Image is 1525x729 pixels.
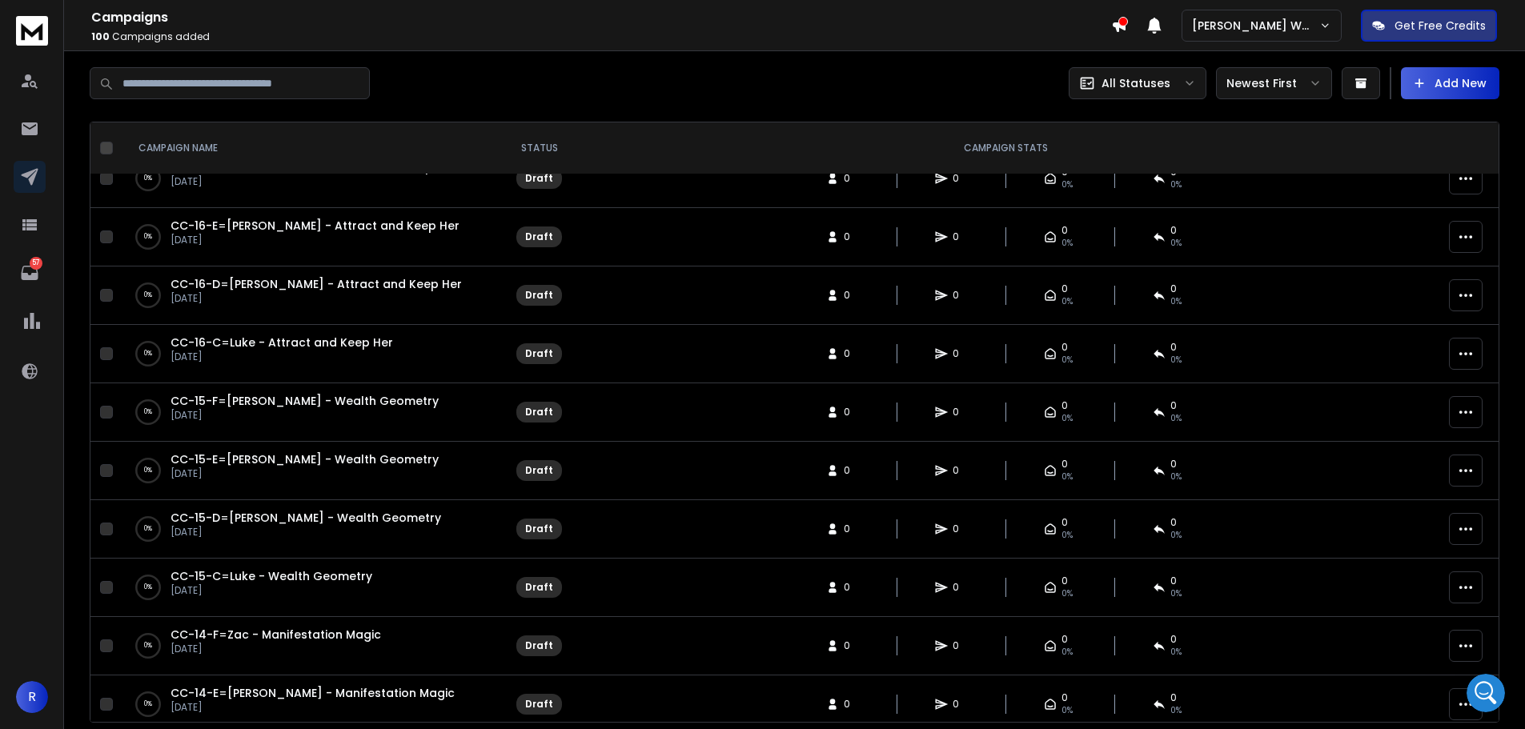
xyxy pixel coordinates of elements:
[1061,354,1073,367] span: 0%
[171,409,439,422] p: [DATE]
[144,287,152,303] p: 0 %
[525,523,553,535] div: Draft
[953,406,969,419] span: 0
[953,523,969,535] span: 0
[171,292,462,305] p: [DATE]
[1061,575,1068,587] span: 0
[171,276,462,292] a: CC-16-D=[PERSON_NAME] - Attract and Keep Her
[119,383,507,442] td: 0%CC-15-F=[PERSON_NAME] - Wealth Geometry[DATE]
[16,16,48,46] img: logo
[16,681,48,713] button: R
[1061,341,1068,354] span: 0
[1061,282,1068,295] span: 0
[844,698,860,711] span: 0
[844,172,860,185] span: 0
[1061,224,1068,237] span: 0
[171,526,441,539] p: [DATE]
[1061,458,1068,471] span: 0
[953,172,969,185] span: 0
[1102,75,1170,91] p: All Statuses
[144,579,152,595] p: 0 %
[119,150,507,208] td: 0%CC-16-F=[PERSON_NAME]- Attract and Keep Her[DATE]
[10,6,41,37] button: go back
[70,348,295,379] div: Can you make this non mandatory please.
[119,325,507,383] td: 0%CC-16-C=Luke - Attract and Keep Her[DATE]
[844,523,860,535] span: 0
[1170,341,1177,354] span: 0
[171,334,393,350] a: CC-16-C=Luke - Attract and Keep Her
[525,289,553,302] div: Draft
[507,122,572,174] th: STATUS
[525,230,553,243] div: Draft
[1061,691,1068,704] span: 0
[1061,633,1068,646] span: 0
[14,491,307,518] textarea: Message…
[171,218,460,234] span: CC-16-E=[PERSON_NAME] - Attract and Keep Her
[171,568,372,584] a: CC-15-C=Luke - Wealth Geometry
[30,257,42,270] p: 57
[1170,529,1182,542] span: 0%
[171,685,455,701] a: CC-14-E=[PERSON_NAME] - Manifestation Magic
[1170,516,1177,529] span: 0
[844,347,860,360] span: 0
[58,153,307,337] div: Ok I just checled the back end of my email servers and all seems to be ok including sending test ...
[1170,237,1182,250] span: 0%
[1061,646,1073,659] span: 0%
[953,464,969,477] span: 0
[1061,704,1073,717] span: 0%
[1395,18,1486,34] p: Get Free Credits
[26,411,250,521] div: Hey [PERSON_NAME], ​ ​Last name isn't mandatory - are you facing an error while leaving it empty?...
[1170,399,1177,412] span: 0
[844,230,860,243] span: 0
[25,524,38,537] button: Emoji picker
[525,347,553,360] div: Draft
[119,442,507,500] td: 0%CC-15-E=[PERSON_NAME] - Wealth Geometry[DATE]
[1170,412,1182,425] span: 0%
[1061,237,1073,250] span: 0%
[171,451,439,467] a: CC-15-E=[PERSON_NAME] - Wealth Geometry
[144,521,152,537] p: 0 %
[119,500,507,559] td: 0%CC-15-D=[PERSON_NAME] - Wealth Geometry[DATE]
[171,234,460,246] p: [DATE]
[1061,471,1073,483] span: 0%
[1361,10,1497,42] button: Get Free Credits
[1170,575,1177,587] span: 0
[171,350,393,363] p: [DATE]
[171,627,381,643] a: CC-14-F=Zac - Manifestation Magic
[844,406,860,419] span: 0
[1170,224,1177,237] span: 0
[144,463,152,479] p: 0 %
[119,122,507,174] th: CAMPAIGN NAME
[144,404,152,420] p: 0 %
[1170,282,1177,295] span: 0
[525,581,553,594] div: Draft
[1170,633,1177,646] span: 0
[119,559,507,617] td: 0%CC-15-C=Luke - Wealth Geometry[DATE]
[119,617,507,675] td: 0%CC-14-F=Zac - Manifestation Magic[DATE]
[953,581,969,594] span: 0
[1170,295,1182,308] span: 0%
[91,8,1111,27] h1: Campaigns
[844,581,860,594] span: 0
[525,698,553,711] div: Draft
[1170,458,1177,471] span: 0
[171,393,439,409] a: CC-15-F=[PERSON_NAME] - Wealth Geometry
[279,6,310,37] button: Home
[171,467,439,480] p: [DATE]
[525,464,553,477] div: Draft
[1216,67,1332,99] button: Newest First
[844,639,860,652] span: 0
[171,584,372,597] p: [DATE]
[91,30,110,43] span: 100
[14,257,46,289] a: 57
[525,639,553,652] div: Draft
[1170,354,1182,367] span: 0%
[144,696,152,712] p: 0 %
[572,122,1439,174] th: CAMPAIGN STATS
